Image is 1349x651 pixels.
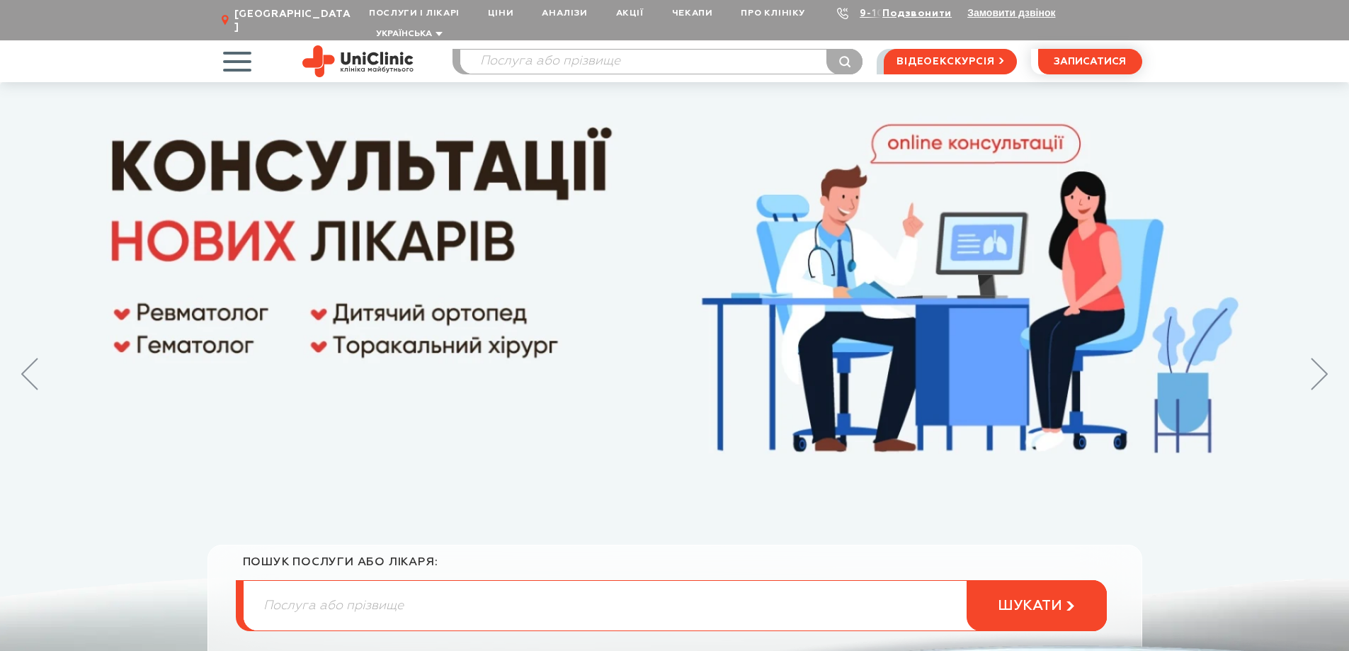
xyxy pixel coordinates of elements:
div: пошук послуги або лікаря: [243,555,1107,580]
a: 9-103 [860,9,891,18]
button: шукати [967,580,1107,631]
span: записатися [1054,57,1126,67]
span: [GEOGRAPHIC_DATA] [234,8,355,33]
span: шукати [998,597,1062,615]
a: Подзвонити [882,9,952,18]
input: Послуга або прізвище [244,581,1106,630]
button: Українська [372,29,443,40]
a: відеоекскурсія [884,49,1016,74]
button: Замовити дзвінок [967,7,1055,18]
button: записатися [1038,49,1142,74]
img: Uniclinic [302,45,414,77]
span: Українська [376,30,432,38]
span: відеоекскурсія [897,50,994,74]
input: Послуга або прізвище [460,50,863,74]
